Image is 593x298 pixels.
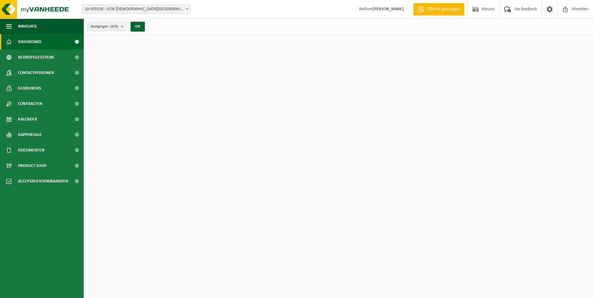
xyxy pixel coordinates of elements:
span: Bedrijfsgegevens [18,50,54,65]
a: Offerte aanvragen [413,3,464,15]
span: Navigatie [18,19,37,34]
span: Acceptatievoorwaarden [18,173,68,189]
span: Kalender [18,112,37,127]
button: OK [131,22,145,32]
span: Vestigingen [90,22,118,31]
span: Contracten [18,96,42,112]
span: Product Shop [18,158,46,173]
span: Dashboard [18,34,41,50]
span: 10-935538 - VZW PRIESTER DAENS COLLEGE - AALST [82,5,190,14]
strong: [PERSON_NAME] [373,7,404,11]
button: Vestigingen(8/8) [87,22,127,31]
span: Rapportage [18,127,42,142]
span: Contactpersonen [18,65,54,81]
count: (8/8) [110,24,118,28]
span: Offerte aanvragen [426,6,461,12]
span: Gebruikers [18,81,41,96]
span: Documenten [18,142,44,158]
